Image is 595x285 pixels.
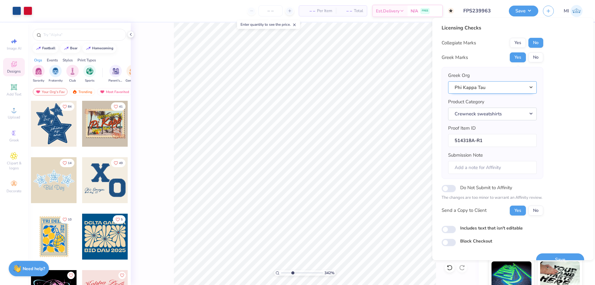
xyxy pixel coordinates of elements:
[126,65,140,83] div: filter for Game Day
[49,78,63,83] span: Fraternity
[126,65,140,83] button: filter button
[460,238,492,244] label: Block Checkout
[3,161,25,171] span: Clipart & logos
[108,65,123,83] button: filter button
[237,20,300,29] div: Enter quantity to see the price.
[459,5,504,17] input: Untitled Design
[564,7,569,15] span: MI
[528,206,543,216] button: No
[422,9,428,13] span: FREE
[32,65,45,83] div: filter for Sorority
[258,5,283,16] input: – –
[42,47,55,50] div: football
[528,52,543,62] button: No
[324,270,334,276] span: 342 %
[66,65,79,83] button: filter button
[43,32,122,38] input: Try "Alpha"
[448,108,537,120] button: Crewneck sweatshirts
[119,105,123,108] span: 41
[448,81,537,94] button: Phi Kappa Tau
[69,78,76,83] span: Club
[35,68,42,75] img: Sorority Image
[64,47,69,50] img: trend_line.gif
[119,162,123,165] span: 49
[460,184,512,192] label: Do Not Submit to Affinity
[121,218,123,221] span: 5
[33,88,68,96] div: Your Org's Fav
[442,207,487,214] div: Send a Copy to Client
[448,152,483,159] label: Submission Note
[448,72,470,79] label: Greek Org
[68,105,72,108] span: 84
[411,8,418,14] span: N/A
[86,47,91,50] img: trend_line.gif
[9,138,19,143] span: Greek
[97,88,132,96] div: Most Favorited
[77,57,96,63] div: Print Types
[376,8,399,14] span: Est. Delivery
[448,125,476,132] label: Proof Item ID
[92,47,113,50] div: homecoming
[86,68,93,75] img: Sports Image
[63,57,73,63] div: Styles
[82,44,116,53] button: homecoming
[67,272,75,279] button: Like
[510,52,526,62] button: Yes
[33,78,44,83] span: Sorority
[7,92,21,97] span: Add Text
[528,38,543,48] button: No
[108,78,123,83] span: Parent's Weekend
[126,78,140,83] span: Game Day
[52,68,59,75] img: Fraternity Image
[510,206,526,216] button: Yes
[68,218,72,221] span: 10
[83,65,96,83] button: filter button
[32,65,45,83] button: filter button
[49,65,63,83] button: filter button
[448,161,537,174] input: Add a note for Affinity
[47,57,58,63] div: Events
[118,272,126,279] button: Like
[509,6,538,16] button: Save
[113,215,126,224] button: Like
[66,65,79,83] div: filter for Club
[442,195,543,201] p: The changes are too minor to warrant an Affinity review.
[340,8,352,14] span: – –
[354,8,363,14] span: Total
[23,266,45,272] strong: Need help?
[8,115,20,120] span: Upload
[442,24,543,32] div: Licensing Checks
[36,90,41,94] img: most_fav.gif
[85,78,95,83] span: Sports
[460,225,523,231] label: Includes text that isn't editable
[448,98,484,105] label: Product Category
[60,215,74,224] button: Like
[7,189,21,194] span: Decorate
[303,8,315,14] span: – –
[536,253,584,266] button: Save
[49,65,63,83] div: filter for Fraternity
[129,68,136,75] img: Game Day Image
[111,102,126,111] button: Like
[83,65,96,83] div: filter for Sports
[60,159,74,167] button: Like
[36,47,41,50] img: trend_line.gif
[7,46,21,51] span: Image AI
[34,57,42,63] div: Orgs
[60,44,80,53] button: bear
[68,162,72,165] span: 14
[112,68,119,75] img: Parent's Weekend Image
[33,44,58,53] button: football
[72,90,77,94] img: trending.gif
[442,54,468,61] div: Greek Marks
[510,38,526,48] button: Yes
[442,39,476,47] div: Collegiate Marks
[111,159,126,167] button: Like
[70,47,77,50] div: bear
[108,65,123,83] div: filter for Parent's Weekend
[317,8,332,14] span: Per Item
[571,5,583,17] img: Mark Isaac
[100,90,105,94] img: most_fav.gif
[60,102,74,111] button: Like
[564,5,583,17] a: MI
